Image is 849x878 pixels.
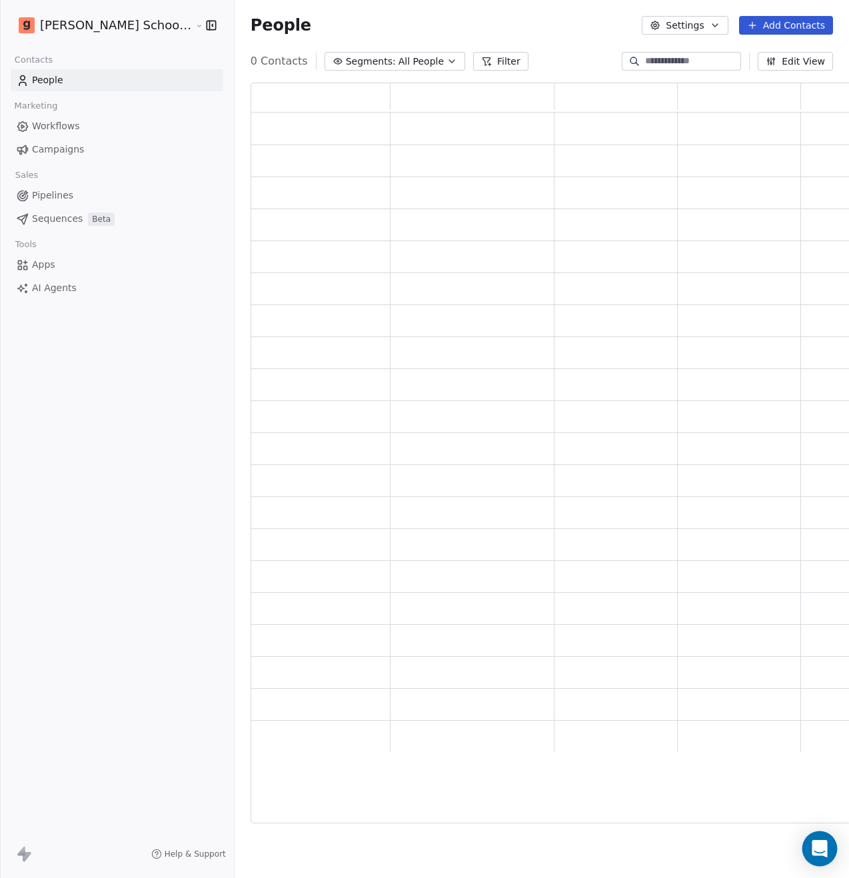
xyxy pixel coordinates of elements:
[88,213,115,226] span: Beta
[11,115,223,137] a: Workflows
[11,185,223,207] a: Pipelines
[32,143,84,157] span: Campaigns
[9,96,63,116] span: Marketing
[399,55,444,69] span: All People
[758,52,833,71] button: Edit View
[251,53,308,69] span: 0 Contacts
[9,234,42,254] span: Tools
[642,16,728,35] button: Settings
[40,17,192,34] span: [PERSON_NAME] School of Finance LLP
[32,212,83,226] span: Sequences
[739,16,833,35] button: Add Contacts
[802,831,838,867] div: Open Intercom Messenger
[11,208,223,230] a: SequencesBeta
[165,849,226,859] span: Help & Support
[11,277,223,299] a: AI Agents
[151,849,226,859] a: Help & Support
[32,73,63,87] span: People
[9,165,44,185] span: Sales
[11,69,223,91] a: People
[473,52,528,71] button: Filter
[32,189,73,203] span: Pipelines
[32,258,55,272] span: Apps
[9,50,59,70] span: Contacts
[32,281,77,295] span: AI Agents
[11,139,223,161] a: Campaigns
[32,119,80,133] span: Workflows
[251,15,311,35] span: People
[19,17,35,33] img: Goela%20School%20Logos%20(4).png
[16,14,185,37] button: [PERSON_NAME] School of Finance LLP
[11,254,223,276] a: Apps
[346,55,396,69] span: Segments:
